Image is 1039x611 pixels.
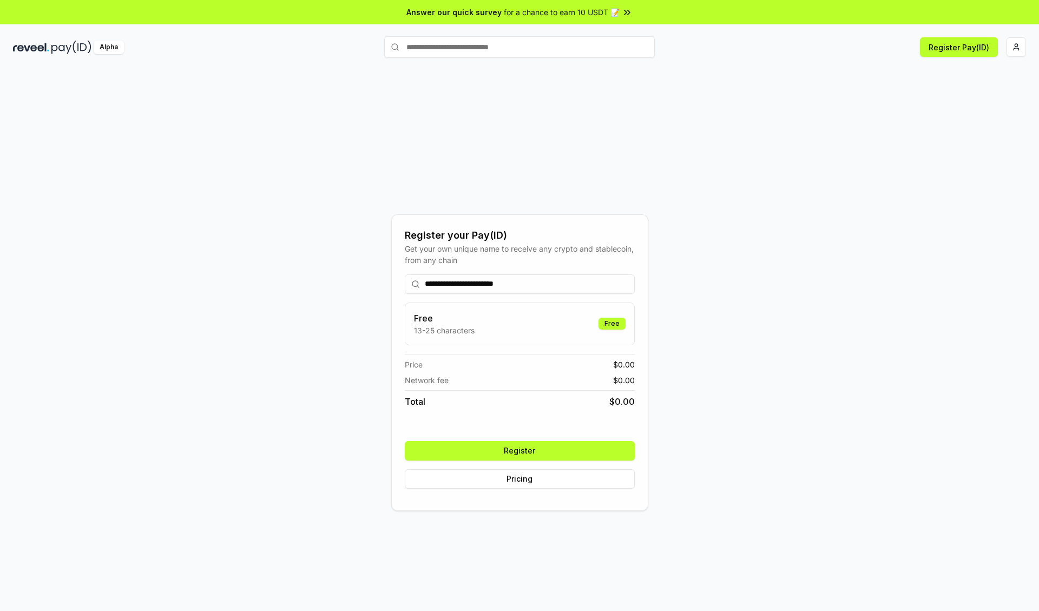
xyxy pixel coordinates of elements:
[405,375,449,386] span: Network fee
[599,318,626,330] div: Free
[405,469,635,489] button: Pricing
[613,359,635,370] span: $ 0.00
[51,41,91,54] img: pay_id
[94,41,124,54] div: Alpha
[405,395,425,408] span: Total
[414,312,475,325] h3: Free
[613,375,635,386] span: $ 0.00
[405,228,635,243] div: Register your Pay(ID)
[920,37,998,57] button: Register Pay(ID)
[414,325,475,336] p: 13-25 characters
[406,6,502,18] span: Answer our quick survey
[405,441,635,461] button: Register
[609,395,635,408] span: $ 0.00
[405,243,635,266] div: Get your own unique name to receive any crypto and stablecoin, from any chain
[405,359,423,370] span: Price
[13,41,49,54] img: reveel_dark
[504,6,620,18] span: for a chance to earn 10 USDT 📝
